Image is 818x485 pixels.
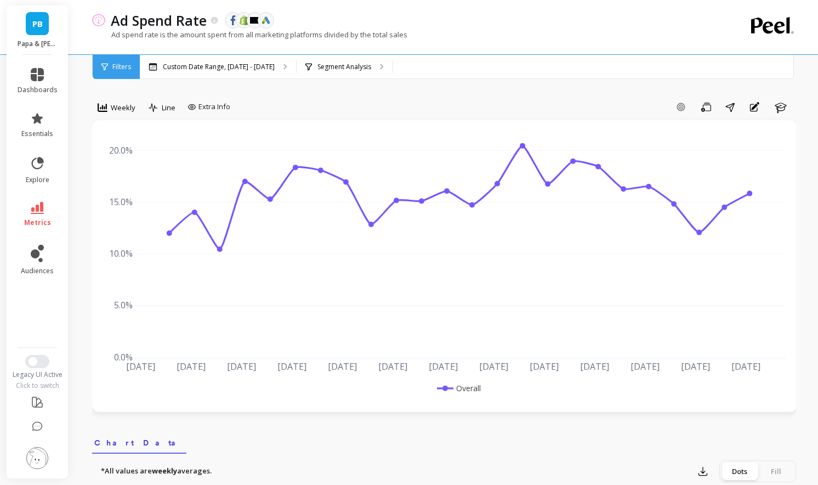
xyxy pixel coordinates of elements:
span: dashboards [18,86,58,94]
p: Segment Analysis [317,63,371,71]
div: Click to switch [7,381,69,390]
span: Chart Data [94,437,184,448]
strong: weekly [152,466,177,476]
img: header icon [92,14,105,27]
div: Legacy UI Active [7,370,69,379]
div: Dots [722,463,758,480]
img: profile picture [26,447,48,469]
p: Custom Date Range, [DATE] - [DATE] [163,63,275,71]
span: PB [32,18,43,30]
span: Line [162,103,175,113]
span: Filters [112,63,131,71]
span: explore [26,176,49,184]
img: api.klaviyo.svg [250,17,260,24]
p: Papa & Barkley [18,40,58,48]
p: *All values are averages. [101,466,212,477]
img: api.shopify.svg [239,15,249,25]
nav: Tabs [92,428,796,454]
span: audiences [21,267,54,275]
p: Ad spend rate is the amount spent from all marketing platforms divided by the total sales [92,30,407,40]
span: Extra Info [198,101,230,112]
span: metrics [24,218,51,227]
div: Fill [758,463,794,480]
span: Weekly [111,103,135,113]
span: essentials [21,129,53,138]
p: Ad Spend Rate [111,11,207,30]
img: api.google.svg [261,15,271,25]
img: api.fb.svg [228,15,238,25]
button: Switch to New UI [25,355,49,368]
